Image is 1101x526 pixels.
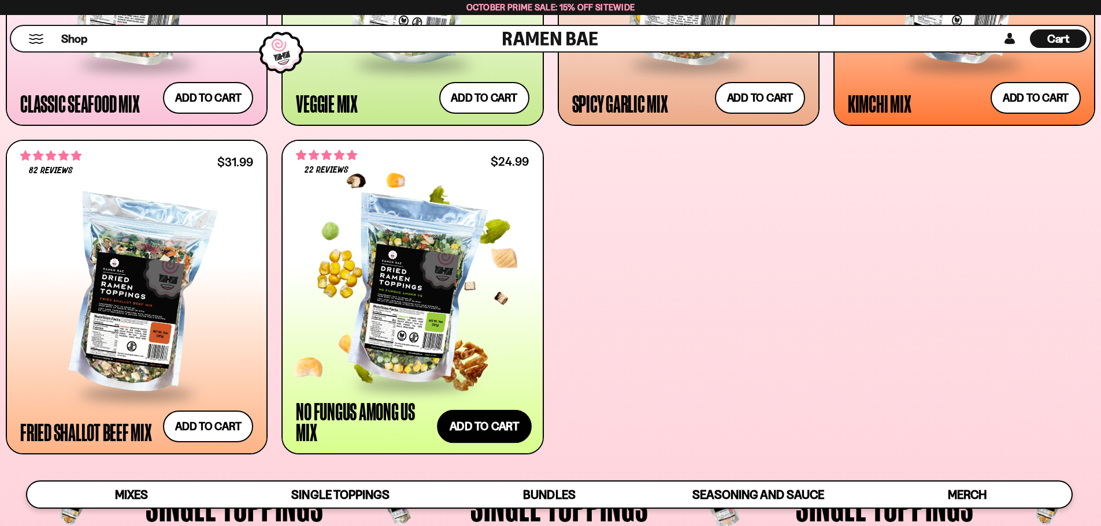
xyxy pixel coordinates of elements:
a: Mixes [27,482,236,508]
button: Add to cart [439,82,529,114]
span: 82 reviews [29,166,73,176]
span: Cart [1047,32,1070,46]
div: Cart [1030,26,1087,51]
span: Single Toppings [291,487,389,502]
span: October Prime Sale: 15% off Sitewide [466,2,635,13]
span: Seasoning and Sauce [692,487,824,502]
a: 4.83 stars 82 reviews $31.99 Fried Shallot Beef Mix Add to cart [6,140,268,455]
div: Spicy Garlic Mix [572,93,668,114]
button: Mobile Menu Trigger [28,34,44,44]
div: No Fungus Among Us Mix [296,401,433,442]
div: Fried Shallot Beef Mix [20,421,152,442]
span: Shop [61,31,87,47]
button: Add to cart [715,82,805,114]
div: $24.99 [491,156,529,167]
div: $31.99 [217,156,253,167]
button: Add to cart [991,82,1081,114]
a: Seasoning and Sauce [654,482,862,508]
button: Add to cart [437,410,532,443]
button: Add to cart [163,411,253,442]
span: 4.82 stars [296,148,357,163]
span: 22 reviews [305,166,349,175]
div: Veggie Mix [296,93,358,114]
a: Shop [61,29,87,48]
button: Add to cart [163,82,253,114]
span: Merch [948,487,987,502]
a: Single Toppings [236,482,444,508]
span: 4.83 stars [20,148,81,163]
a: Bundles [445,482,654,508]
span: Bundles [523,487,575,502]
span: Mixes [115,487,148,502]
div: Classic Seafood Mix [20,93,139,114]
a: 4.82 stars 22 reviews $24.99 No Fungus Among Us Mix Add to cart [281,140,543,455]
a: Merch [863,482,1072,508]
div: Kimchi Mix [848,93,911,114]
